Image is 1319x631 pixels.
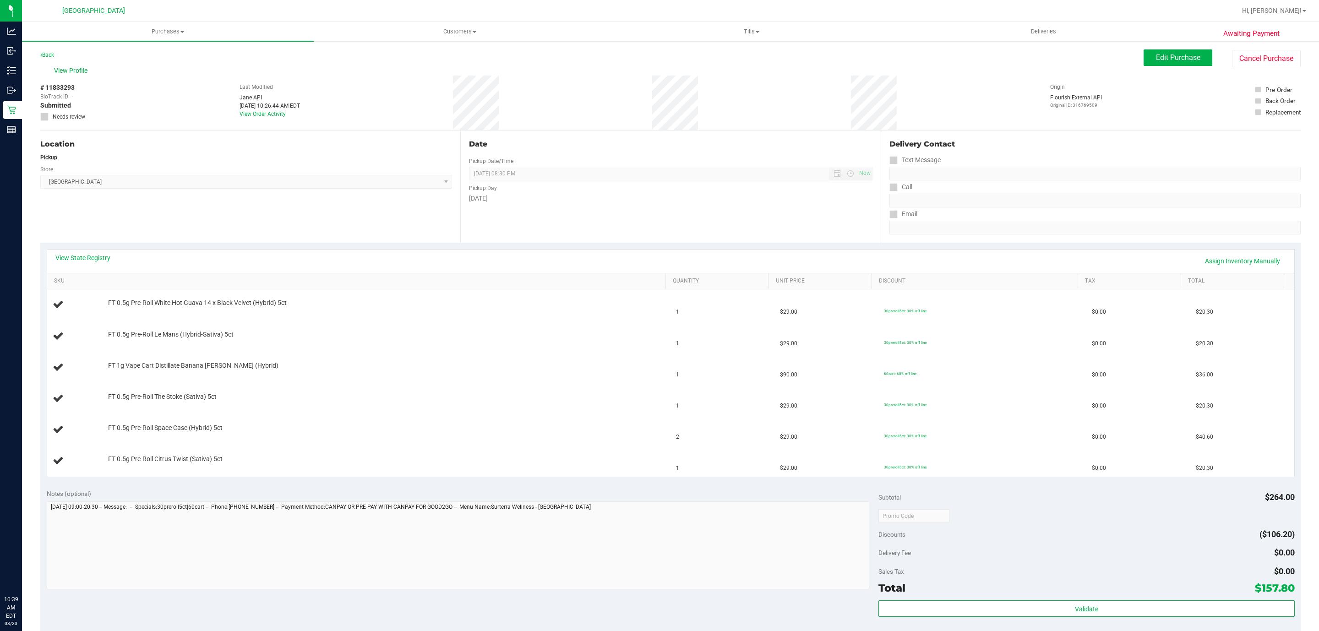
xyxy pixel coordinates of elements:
span: FT 0.5g Pre-Roll Space Case (Hybrid) 5ct [108,424,223,432]
a: Deliveries [898,22,1189,41]
span: Submitted [40,101,71,110]
span: $0.00 [1092,370,1106,379]
span: FT 0.5g Pre-Roll The Stoke (Sativa) 5ct [108,392,217,401]
div: Flourish External API [1050,93,1102,109]
span: $20.30 [1196,308,1213,316]
div: Jane API [240,93,300,102]
span: $36.00 [1196,370,1213,379]
span: 30preroll5ct: 30% off line [884,403,927,407]
span: Tills [606,27,897,36]
a: View State Registry [55,253,110,262]
input: Format: (999) 999-9999 [889,194,1301,207]
div: Delivery Contact [889,139,1301,150]
span: 30preroll5ct: 30% off line [884,309,927,313]
input: Promo Code [878,509,949,523]
span: $0.00 [1274,566,1295,576]
span: $29.00 [780,433,797,441]
span: 1 [676,464,679,473]
span: 2 [676,433,679,441]
span: $90.00 [780,370,797,379]
label: Call [889,180,912,194]
span: $20.30 [1196,339,1213,348]
span: $0.00 [1274,548,1295,557]
label: Origin [1050,83,1065,91]
inline-svg: Inventory [7,66,16,75]
span: 1 [676,339,679,348]
div: Pre-Order [1265,85,1292,94]
span: $0.00 [1092,339,1106,348]
a: Purchases [22,22,314,41]
a: Quantity [673,277,765,285]
span: 60cart: 60% off line [884,371,916,376]
label: Pickup Day [469,184,497,192]
label: Pickup Date/Time [469,157,513,165]
span: [GEOGRAPHIC_DATA] [62,7,125,15]
span: Edit Purchase [1156,53,1200,62]
span: $29.00 [780,339,797,348]
span: 1 [676,402,679,410]
inline-svg: Outbound [7,86,16,95]
span: 30preroll5ct: 30% off line [884,434,927,438]
label: Store [40,165,53,174]
span: 1 [676,370,679,379]
span: FT 0.5g Pre-Roll Citrus Twist (Sativa) 5ct [108,455,223,463]
div: Replacement [1265,108,1301,117]
label: Email [889,207,917,221]
span: 1 [676,308,679,316]
p: 10:39 AM EDT [4,595,18,620]
a: Tills [605,22,897,41]
span: Delivery Fee [878,549,911,556]
button: Edit Purchase [1144,49,1212,66]
span: $0.00 [1092,402,1106,410]
span: Total [878,582,905,594]
span: Deliveries [1019,27,1068,36]
a: Assign Inventory Manually [1199,253,1286,269]
span: $264.00 [1265,492,1295,502]
button: Validate [878,600,1294,617]
span: $157.80 [1255,582,1295,594]
span: Sales Tax [878,568,904,575]
span: ($106.20) [1259,529,1295,539]
a: Discount [879,277,1074,285]
span: Needs review [53,113,85,121]
span: 30preroll5ct: 30% off line [884,340,927,345]
strong: Pickup [40,154,57,161]
a: Total [1188,277,1280,285]
span: $20.30 [1196,402,1213,410]
inline-svg: Retail [7,105,16,114]
inline-svg: Analytics [7,27,16,36]
inline-svg: Reports [7,125,16,134]
button: Cancel Purchase [1232,50,1301,67]
label: Text Message [889,153,941,167]
div: Date [469,139,872,150]
div: Back Order [1265,96,1296,105]
span: $40.60 [1196,433,1213,441]
input: Format: (999) 999-9999 [889,167,1301,180]
span: Hi, [PERSON_NAME]! [1242,7,1302,14]
span: View Profile [54,66,91,76]
p: Original ID: 316769509 [1050,102,1102,109]
span: Customers [314,27,605,36]
span: # 11833293 [40,83,75,92]
span: Awaiting Payment [1223,28,1280,39]
span: Purchases [22,27,314,36]
span: FT 0.5g Pre-Roll White Hot Guava 14 x Black Velvet (Hybrid) 5ct [108,299,287,307]
span: $29.00 [780,464,797,473]
div: [DATE] 10:26:44 AM EDT [240,102,300,110]
label: Last Modified [240,83,273,91]
span: $20.30 [1196,464,1213,473]
a: Unit Price [776,277,868,285]
span: $0.00 [1092,464,1106,473]
span: - [72,92,73,101]
span: $0.00 [1092,308,1106,316]
span: Notes (optional) [47,490,91,497]
span: $0.00 [1092,433,1106,441]
span: Discounts [878,526,905,543]
span: FT 0.5g Pre-Roll Le Mans (Hybrid-Sativa) 5ct [108,330,234,339]
a: SKU [54,277,662,285]
span: Validate [1075,605,1098,613]
a: View Order Activity [240,111,286,117]
a: Tax [1085,277,1177,285]
div: Location [40,139,452,150]
span: $29.00 [780,402,797,410]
